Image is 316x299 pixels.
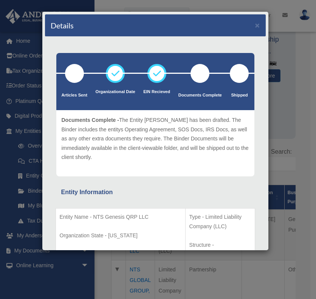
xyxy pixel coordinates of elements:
[62,115,249,162] p: The Entity [PERSON_NAME] has been drafted. The Binder includes the entitys Operating Agreement, S...
[60,231,181,240] p: Organization State - [US_STATE]
[96,88,135,96] p: Organizational Date
[62,117,119,123] span: Documents Complete -
[255,21,260,29] button: ×
[60,212,181,222] p: Entity Name - NTS Genesis QRP LLC
[62,92,87,99] p: Articles Sent
[178,92,222,99] p: Documents Complete
[143,88,170,96] p: EIN Recieved
[51,20,74,31] h4: Details
[230,92,249,99] p: Shipped
[61,187,249,198] div: Entity Information
[189,240,251,250] p: Structure -
[189,212,251,231] p: Type - Limited Liability Company (LLC)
